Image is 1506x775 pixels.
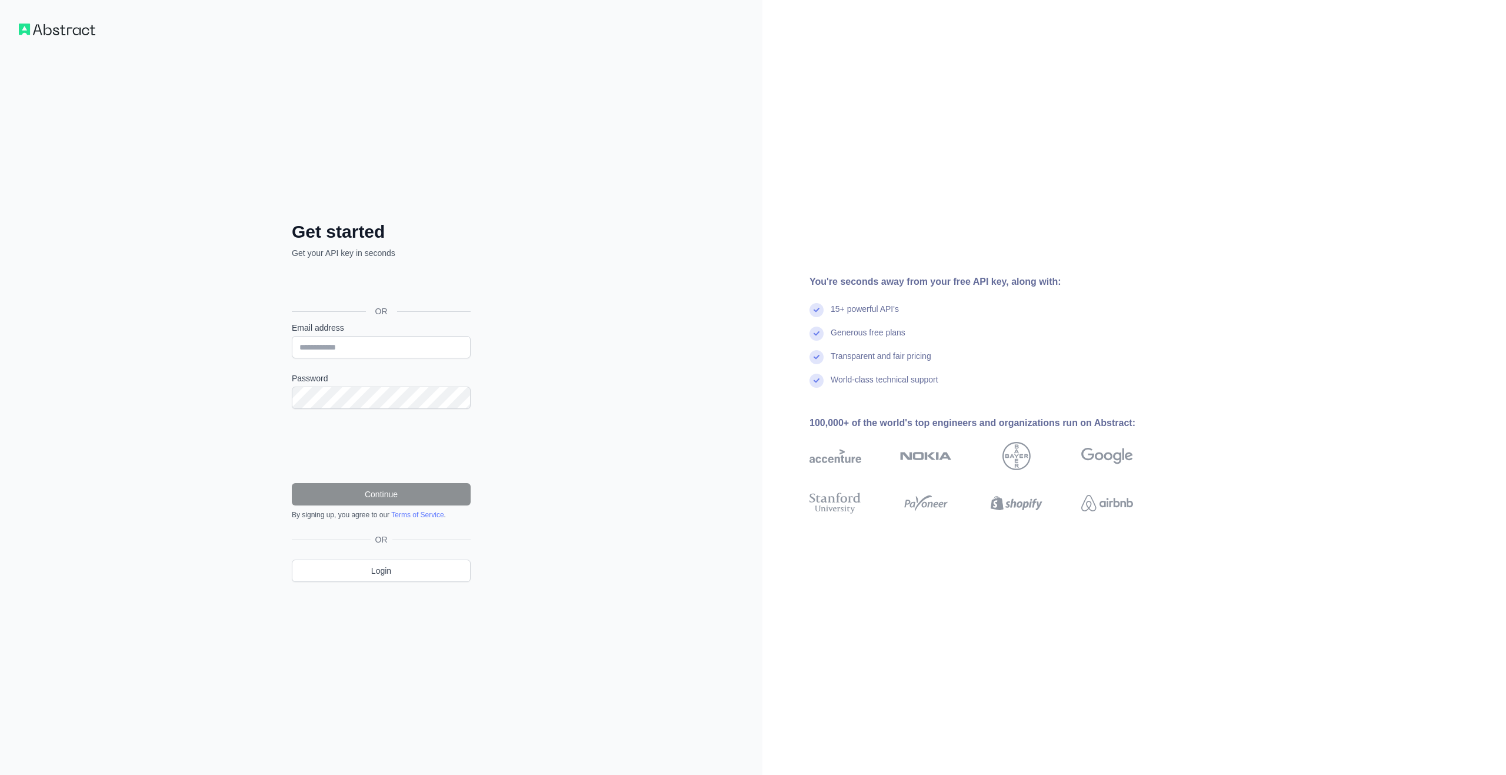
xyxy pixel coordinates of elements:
[809,275,1171,289] div: You're seconds away from your free API key, along with:
[809,327,824,341] img: check mark
[831,327,905,350] div: Generous free plans
[1002,442,1031,470] img: bayer
[292,483,471,505] button: Continue
[809,303,824,317] img: check mark
[292,247,471,259] p: Get your API key in seconds
[809,442,861,470] img: accenture
[292,322,471,334] label: Email address
[286,272,474,298] iframe: Sign in with Google Button
[371,534,392,546] span: OR
[831,303,899,327] div: 15+ powerful API's
[366,305,397,317] span: OR
[991,490,1042,516] img: shopify
[809,416,1171,430] div: 100,000+ of the world's top engineers and organizations run on Abstract:
[292,510,471,520] div: By signing up, you agree to our .
[809,374,824,388] img: check mark
[831,374,938,397] div: World-class technical support
[292,221,471,242] h2: Get started
[19,24,95,35] img: Workflow
[900,490,952,516] img: payoneer
[900,442,952,470] img: nokia
[391,511,444,519] a: Terms of Service
[1081,490,1133,516] img: airbnb
[809,490,861,516] img: stanford university
[292,423,471,469] iframe: reCAPTCHA
[292,372,471,384] label: Password
[292,560,471,582] a: Login
[809,350,824,364] img: check mark
[831,350,931,374] div: Transparent and fair pricing
[1081,442,1133,470] img: google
